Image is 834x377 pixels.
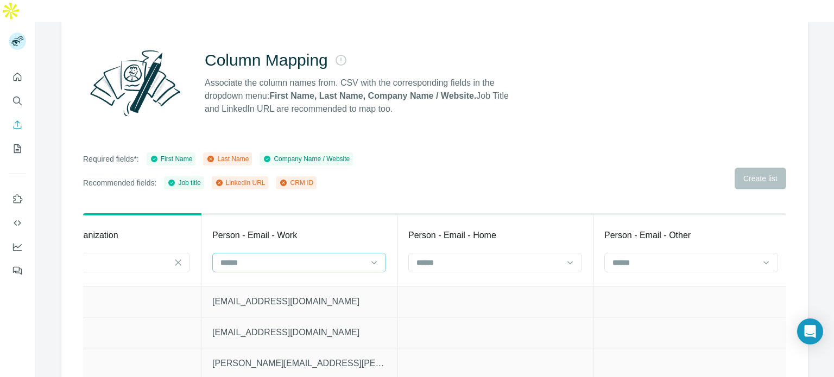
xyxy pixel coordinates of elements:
button: Dashboard [9,237,26,257]
p: Associate the column names from. CSV with the corresponding fields in the dropdown menu: Job Titl... [205,76,519,116]
div: Last Name [206,154,249,164]
p: Person - Email - Home [408,229,496,242]
p: Required fields*: [83,154,139,164]
p: [PERSON_NAME][EMAIL_ADDRESS][PERSON_NAME][DOMAIN_NAME] [212,357,386,370]
button: Feedback [9,261,26,280]
p: Recommended fields: [83,177,156,188]
button: Use Surfe on LinkedIn [9,189,26,209]
p: Person - Email - Other [604,229,691,242]
button: Search [9,91,26,111]
p: [EMAIL_ADDRESS][DOMAIN_NAME] [212,326,386,339]
h2: Column Mapping [205,50,328,70]
div: Company Name / Website [263,154,350,164]
div: LinkedIn URL [215,178,266,188]
p: SOLEXO energy [16,326,190,339]
strong: First Name, Last Name, Company Name / Website. [269,91,476,100]
button: My lists [9,139,26,158]
div: CRM ID [279,178,313,188]
img: Surfe Illustration - Column Mapping [83,44,187,122]
button: Enrich CSV [9,115,26,135]
p: Person - Email - Work [212,229,297,242]
button: Use Surfe API [9,213,26,233]
button: Quick start [9,67,26,87]
div: Open Intercom Messenger [797,318,823,344]
div: Job title [167,178,200,188]
p: [EMAIL_ADDRESS][DOMAIN_NAME] [212,295,386,308]
p: Food Lion [16,357,190,370]
div: First Name [150,154,193,164]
